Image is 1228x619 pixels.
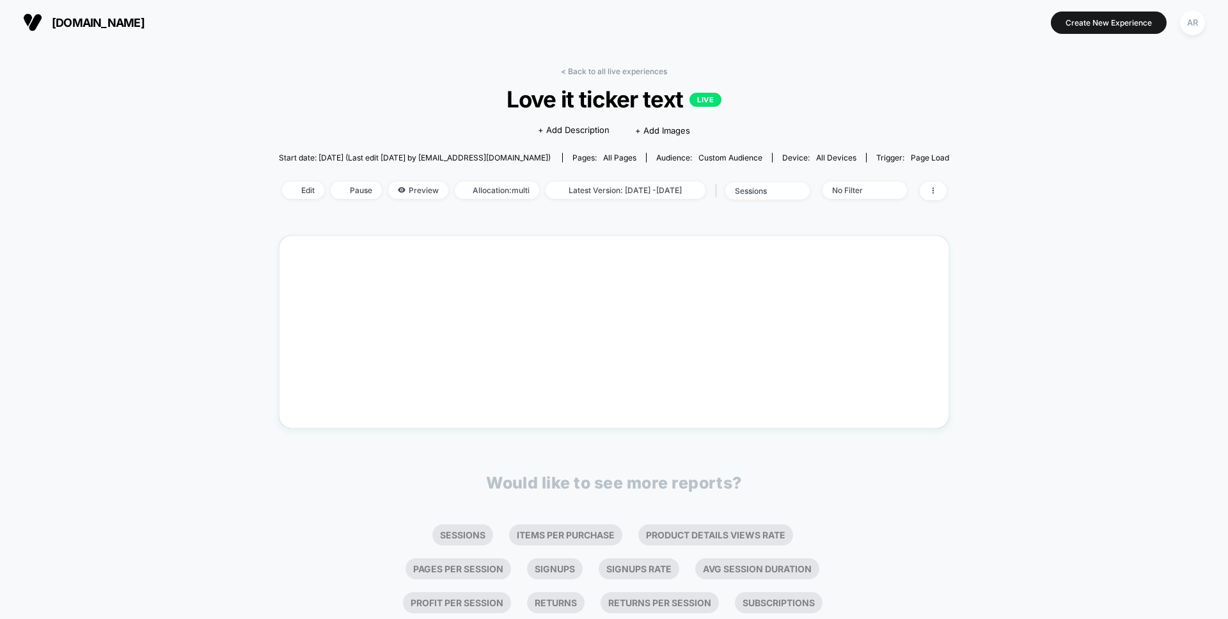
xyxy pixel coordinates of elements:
span: Pause [331,182,382,199]
li: Product Details Views Rate [638,524,793,545]
li: Subscriptions [735,592,823,613]
button: Create New Experience [1051,12,1167,34]
div: Trigger: [876,153,949,162]
span: all pages [603,153,636,162]
div: Audience: [656,153,762,162]
li: Profit Per Session [403,592,511,613]
li: Returns [527,592,585,613]
span: Start date: [DATE] (Last edit [DATE] by [EMAIL_ADDRESS][DOMAIN_NAME]) [279,153,551,162]
span: Allocation: multi [455,182,539,199]
span: Latest Version: [DATE] - [DATE] [546,182,705,199]
span: all devices [816,153,856,162]
li: Avg Session Duration [695,558,819,579]
a: < Back to all live experiences [561,67,667,76]
span: Love it ticker text [313,86,916,113]
p: LIVE [689,93,721,107]
span: Edit [282,182,324,199]
li: Returns Per Session [601,592,719,613]
button: [DOMAIN_NAME] [19,12,148,33]
div: No Filter [832,185,883,195]
span: Device: [772,153,866,162]
li: Sessions [432,524,493,545]
div: sessions [735,186,786,196]
p: Would like to see more reports? [486,473,742,492]
span: Preview [388,182,448,199]
span: [DOMAIN_NAME] [52,16,145,29]
button: AR [1176,10,1209,36]
li: Items Per Purchase [509,524,622,545]
li: Signups [527,558,583,579]
li: Pages Per Session [405,558,511,579]
div: AR [1180,10,1205,35]
span: Custom Audience [698,153,762,162]
img: Visually logo [23,13,42,32]
span: + Add Description [538,124,610,137]
span: Page Load [911,153,949,162]
span: + Add Images [635,125,690,136]
div: Pages: [572,153,636,162]
li: Signups Rate [599,558,679,579]
span: | [712,182,725,200]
